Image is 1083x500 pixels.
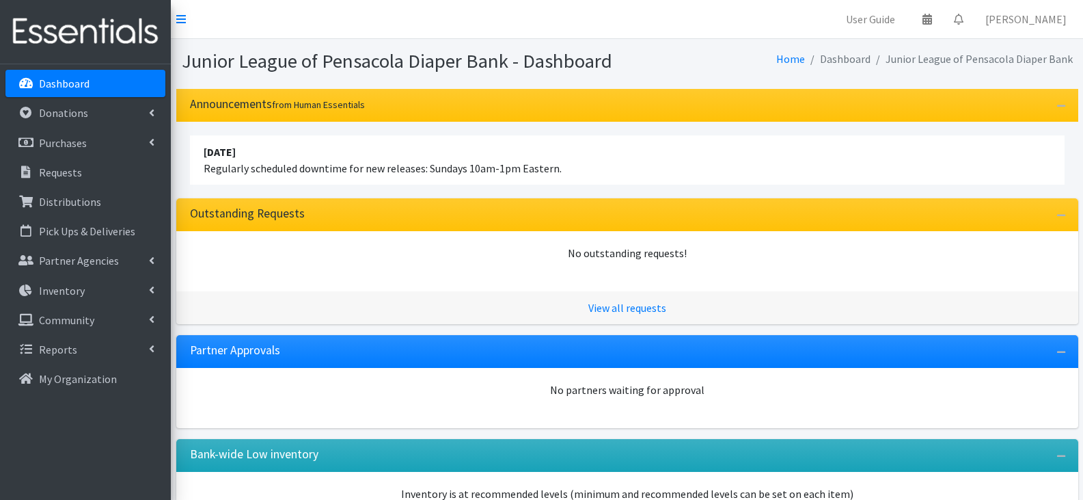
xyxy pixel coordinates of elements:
a: Inventory [5,277,165,304]
a: Dashboard [5,70,165,97]
a: User Guide [835,5,906,33]
p: Community [39,313,94,327]
div: No outstanding requests! [190,245,1065,261]
p: Donations [39,106,88,120]
a: Requests [5,159,165,186]
p: Partner Agencies [39,254,119,267]
p: Requests [39,166,82,179]
a: Community [5,306,165,334]
h3: Announcements [190,97,365,111]
a: Home [776,52,805,66]
p: Purchases [39,136,87,150]
small: from Human Essentials [272,98,365,111]
h3: Partner Approvals [190,343,280,358]
strong: [DATE] [204,145,236,159]
a: Reports [5,336,165,363]
h3: Outstanding Requests [190,207,305,221]
li: Regularly scheduled downtime for new releases: Sundays 10am-1pm Eastern. [190,135,1065,185]
div: No partners waiting for approval [190,382,1065,398]
a: Purchases [5,129,165,157]
h1: Junior League of Pensacola Diaper Bank - Dashboard [182,49,622,73]
h3: Bank-wide Low inventory [190,447,318,462]
p: Pick Ups & Deliveries [39,224,135,238]
a: Pick Ups & Deliveries [5,218,165,245]
li: Dashboard [805,49,870,69]
p: Inventory [39,284,85,298]
p: Dashboard [39,77,90,90]
li: Junior League of Pensacola Diaper Bank [870,49,1073,69]
a: Distributions [5,188,165,215]
a: Donations [5,99,165,127]
img: HumanEssentials [5,9,165,55]
a: Partner Agencies [5,247,165,274]
p: Reports [39,343,77,356]
a: My Organization [5,365,165,393]
a: View all requests [588,301,666,315]
a: [PERSON_NAME] [974,5,1078,33]
p: Distributions [39,195,101,209]
p: My Organization [39,372,117,386]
